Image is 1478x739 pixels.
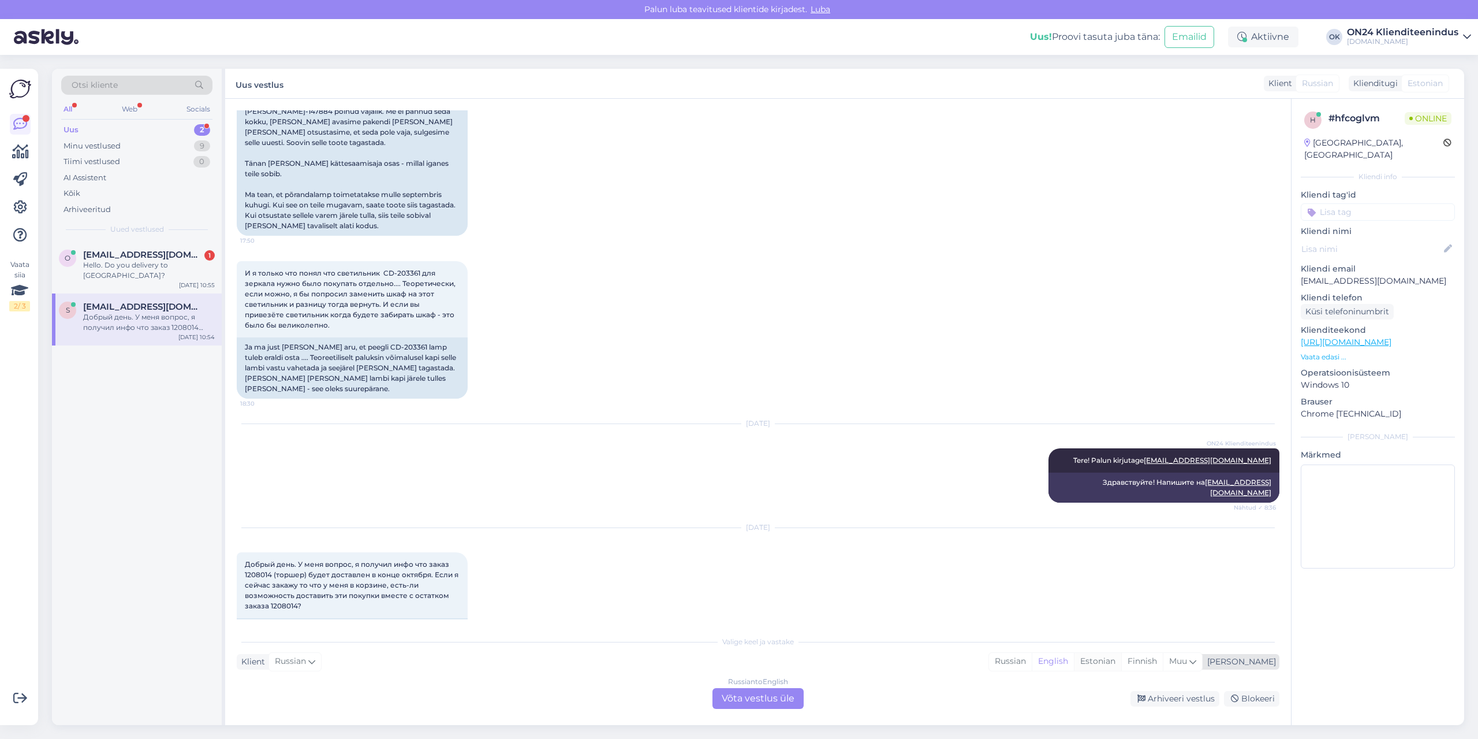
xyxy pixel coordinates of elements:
[1302,77,1333,90] span: Russian
[237,656,265,668] div: Klient
[1121,653,1163,670] div: Finnish
[1048,473,1279,503] div: Здравствуйте! Напишите на
[1328,112,1405,125] div: # hfcoglvm
[194,140,210,152] div: 9
[1347,37,1458,46] div: [DOMAIN_NAME]
[1301,396,1455,408] p: Brauser
[245,269,457,329] span: И я только что понял что светильник CD-203361 для зеркала нужно было покупать отдельно.... Теорет...
[9,78,31,100] img: Askly Logo
[64,156,120,168] div: Tiimi vestlused
[1349,77,1398,90] div: Klienditugi
[1301,337,1391,347] a: [URL][DOMAIN_NAME]
[989,653,1032,670] div: Russian
[64,204,111,216] div: Arhiveeritud
[1301,243,1442,255] input: Lisa nimi
[64,140,121,152] div: Minu vestlused
[245,560,460,610] span: Добрый день. У меня вопрос, я получил инфо что заказ 1208014 (торшер) будет доставлен в конце окт...
[807,4,834,14] span: Luba
[1032,653,1074,670] div: English
[64,172,106,184] div: AI Assistent
[1207,439,1276,448] span: ON24 Klienditeenindus
[1301,304,1394,320] div: Küsi telefoninumbrit
[1301,352,1455,362] p: Vaata edasi ...
[1203,656,1276,668] div: [PERSON_NAME]
[64,188,80,199] div: Kõik
[1301,449,1455,461] p: Märkmed
[61,102,74,117] div: All
[1301,324,1455,336] p: Klienditeekond
[184,102,212,117] div: Socials
[237,522,1279,533] div: [DATE]
[1405,112,1451,125] span: Online
[1228,27,1298,47] div: Aktiivne
[179,281,215,289] div: [DATE] 10:55
[1301,432,1455,442] div: [PERSON_NAME]
[275,655,306,668] span: Russian
[83,260,215,281] div: Hello. Do you delivery to [GEOGRAPHIC_DATA]?
[1301,225,1455,237] p: Kliendi nimi
[728,677,788,687] div: Russian to English
[120,102,140,117] div: Web
[1301,408,1455,420] p: Chrome [TECHNICAL_ID]
[1030,31,1052,42] b: Uus!
[1301,367,1455,379] p: Operatsioonisüsteem
[1205,478,1271,497] a: [EMAIL_ADDRESS][DOMAIN_NAME]
[1326,29,1342,45] div: OK
[1165,26,1214,48] button: Emailid
[83,312,215,333] div: Добрый день. У меня вопрос, я получил инфо что заказ 1208014 (торшер) будет доставлен в конце окт...
[83,250,203,260] span: orakauskaite@gmail.com
[178,333,215,341] div: [DATE] 10:54
[1264,77,1292,90] div: Klient
[237,418,1279,429] div: [DATE]
[237,618,468,679] div: Tere päevast. Mul on küsimus. [PERSON_NAME], et tellimus 1208014 (põrandalamp) tarnitakse oktoobr...
[1301,263,1455,275] p: Kliendi email
[1301,379,1455,391] p: Windows 10
[1233,503,1276,512] span: Nähtud ✓ 8:36
[1301,275,1455,287] p: [EMAIL_ADDRESS][DOMAIN_NAME]
[72,79,118,91] span: Otsi kliente
[66,306,70,314] span: s
[1304,137,1443,161] div: [GEOGRAPHIC_DATA], [GEOGRAPHIC_DATA]
[1347,28,1458,37] div: ON24 Klienditeenindus
[1301,189,1455,201] p: Kliendi tag'id
[65,254,70,262] span: o
[9,301,30,311] div: 2 / 3
[240,236,283,245] span: 17:50
[1130,691,1219,707] div: Arhiveeri vestlus
[1169,656,1187,666] span: Muu
[193,156,210,168] div: 0
[1408,77,1443,90] span: Estonian
[1074,653,1121,670] div: Estonian
[236,76,283,91] label: Uus vestlus
[194,124,210,136] div: 2
[1310,116,1316,124] span: h
[1144,456,1271,465] a: [EMAIL_ADDRESS][DOMAIN_NAME]
[1073,456,1271,465] span: Tere! Palun kirjutage
[237,637,1279,647] div: Valige keel ja vastake
[240,399,283,408] span: 18:30
[110,224,164,235] span: Uued vestlused
[1301,292,1455,304] p: Kliendi telefon
[1301,172,1455,182] div: Kliendi info
[237,337,468,399] div: Ja ma just [PERSON_NAME] aru, et peegli CD-203361 lamp tuleb eraldi osta .... Teoreetiliselt palu...
[1224,691,1279,707] div: Blokeeri
[83,302,203,312] span: semjon.pripetsko@outlook.com
[9,259,30,311] div: Vaata siia
[712,688,804,709] div: Võta vestlus üle
[1030,30,1160,44] div: Proovi tasuta juba täna:
[237,60,468,236] div: Tere õhtust. Vabandame ebamugavuste pärast, aga pärast tellimusest 1211978 pärit kappide kokkupan...
[64,124,79,136] div: Uus
[204,250,215,261] div: 1
[1347,28,1471,46] a: ON24 Klienditeenindus[DOMAIN_NAME]
[1301,203,1455,221] input: Lisa tag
